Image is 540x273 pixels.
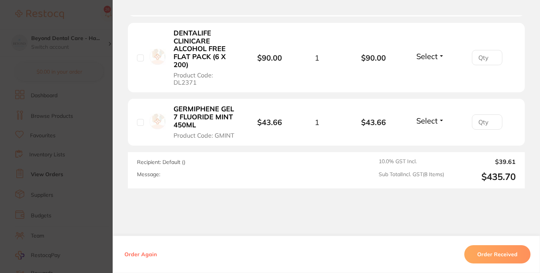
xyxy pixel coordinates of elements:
[472,114,502,130] input: Qty
[345,118,402,127] b: $43.66
[257,117,282,127] b: $43.66
[315,118,319,127] span: 1
[315,53,319,62] span: 1
[174,132,234,139] span: Product Code: GMINT
[171,105,239,139] button: GERMIPHENE GEL 7 FLUORIDE MINT 450ML Product Code: GMINT
[414,51,447,61] button: Select
[464,245,530,263] button: Order Received
[137,159,185,165] span: Recipient: Default ( )
[379,171,444,182] span: Sub Total Incl. GST ( 8 Items)
[174,105,237,129] b: GERMIPHENE GEL 7 FLUORIDE MINT 450ML
[416,116,438,125] span: Select
[414,116,447,125] button: Select
[174,72,237,86] span: Product Code: DL2371
[379,158,444,165] span: 10.0 % GST Incl.
[257,53,282,63] b: $90.00
[472,50,502,65] input: Qty
[345,53,402,62] b: $90.00
[150,114,166,130] img: GERMIPHENE GEL 7 FLUORIDE MINT 450ML
[174,29,237,69] b: DENTALIFE CLINICARE ALCOHOL FREE FLAT PACK (6 X 200)
[450,158,516,165] output: $39.61
[150,49,166,65] img: DENTALIFE CLINICARE ALCOHOL FREE FLAT PACK (6 X 200)
[416,51,438,61] span: Select
[171,29,239,86] button: DENTALIFE CLINICARE ALCOHOL FREE FLAT PACK (6 X 200) Product Code: DL2371
[122,251,159,258] button: Order Again
[137,171,160,178] label: Message:
[450,171,516,182] output: $435.70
